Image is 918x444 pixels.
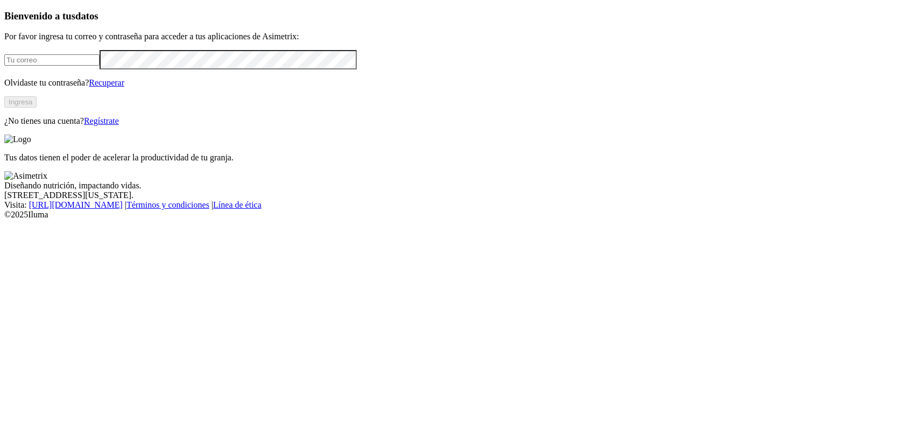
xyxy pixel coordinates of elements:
[126,200,209,209] a: Términos y condiciones
[4,116,914,126] p: ¿No tienes una cuenta?
[4,153,914,163] p: Tus datos tienen el poder de acelerar la productividad de tu granja.
[4,10,914,22] h3: Bienvenido a tus
[29,200,123,209] a: [URL][DOMAIN_NAME]
[213,200,262,209] a: Línea de ética
[4,32,914,41] p: Por favor ingresa tu correo y contraseña para acceder a tus aplicaciones de Asimetrix:
[4,200,914,210] div: Visita : | |
[89,78,124,87] a: Recuperar
[4,78,914,88] p: Olvidaste tu contraseña?
[75,10,98,22] span: datos
[4,181,914,191] div: Diseñando nutrición, impactando vidas.
[4,191,914,200] div: [STREET_ADDRESS][US_STATE].
[4,135,31,144] img: Logo
[4,54,100,66] input: Tu correo
[4,171,47,181] img: Asimetrix
[84,116,119,125] a: Regístrate
[4,96,37,108] button: Ingresa
[4,210,914,220] div: © 2025 Iluma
